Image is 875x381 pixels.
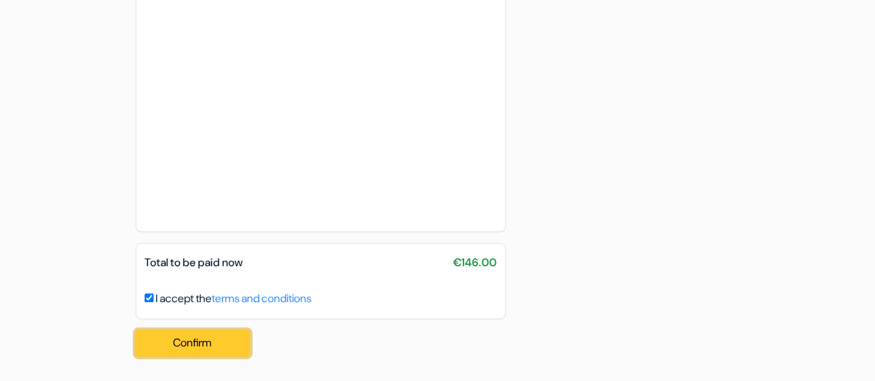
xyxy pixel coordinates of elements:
a: terms and conditions [212,291,311,306]
button: Confirm [136,330,250,356]
label: I accept the [156,290,311,307]
span: €146.00 [453,254,497,271]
